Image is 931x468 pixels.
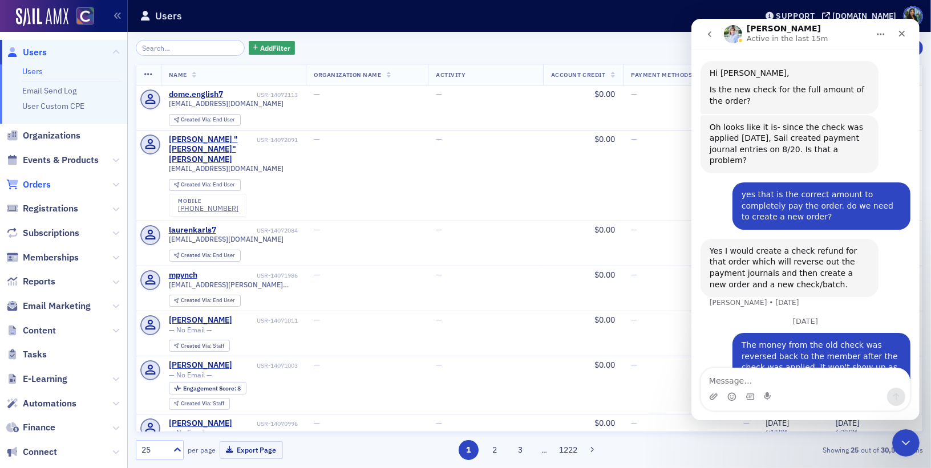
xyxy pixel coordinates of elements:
span: Events & Products [23,154,99,166]
a: [PERSON_NAME] "[PERSON_NAME]" [PERSON_NAME] [169,135,255,165]
span: Created Via : [181,342,213,349]
a: Users [22,66,43,76]
span: Automations [23,397,76,410]
span: Name [169,71,187,79]
span: Tasks [23,348,47,361]
strong: 30,544 [879,445,905,455]
a: View Homepage [68,7,94,27]
span: — [314,89,320,99]
span: [EMAIL_ADDRESS][DOMAIN_NAME] [169,235,284,243]
span: Organization Name [314,71,381,79]
a: Email Send Log [22,86,76,96]
img: SailAMX [76,7,94,25]
a: Orders [6,178,51,191]
a: dome.english7 [169,89,223,100]
span: — [314,270,320,280]
span: — No Email — [169,428,212,437]
button: [DOMAIN_NAME] [822,12,900,20]
a: Memberships [6,251,79,264]
button: Export Page [220,441,283,459]
span: — [631,270,637,280]
a: Connect [6,446,57,458]
span: Subscriptions [23,227,79,239]
span: Activity [436,71,465,79]
span: [EMAIL_ADDRESS][DOMAIN_NAME] [169,164,284,173]
a: Email Marketing [6,300,91,312]
a: Content [6,324,56,337]
span: $0.00 [594,360,615,370]
div: End User [181,298,235,304]
strong: 25 [849,445,861,455]
span: Profile [903,6,923,26]
a: [PERSON_NAME] [169,418,232,429]
div: mpynch [169,270,197,280]
span: — [436,360,442,370]
span: — [314,315,320,325]
a: Users [6,46,47,59]
button: 2 [484,440,504,460]
span: Reports [23,275,55,288]
img: SailAMX [16,8,68,26]
span: Users [23,46,47,59]
div: End User [181,117,235,123]
div: Showing out of items [669,445,923,455]
div: End User [181,253,235,259]
div: Engagement Score: 8 [169,382,246,394]
a: E-Learning [6,373,67,385]
span: — [631,89,637,99]
h1: Users [155,9,182,23]
div: 8 [183,385,241,392]
span: — [436,418,442,428]
a: Finance [6,421,55,434]
span: [DATE] [766,418,789,428]
div: Staff [181,401,224,407]
div: USR-14072113 [225,91,298,99]
span: [EMAIL_ADDRESS][PERSON_NAME][DOMAIN_NAME] [169,280,298,289]
a: laurenkarls7 [169,225,216,235]
a: User Custom CPE [22,101,84,111]
span: — [631,134,637,144]
a: [PERSON_NAME] [169,360,232,371]
a: Events & Products [6,154,99,166]
span: Memberships [23,251,79,264]
span: — [631,225,637,235]
span: Organizations [23,129,80,142]
span: — [631,315,637,325]
span: $0.00 [594,89,615,99]
button: 1 [459,440,479,460]
div: mobile [178,198,238,205]
a: [PHONE_NUMBER] [178,204,238,213]
span: — [314,418,320,428]
span: — No Email — [169,325,212,334]
span: $0.00 [594,134,615,144]
span: Content [23,324,56,337]
div: Created Via: End User [169,114,241,126]
div: USR-14071011 [234,317,298,324]
span: Connect [23,446,57,458]
div: End User [181,182,235,188]
span: — [436,134,442,144]
div: Created Via: Staff [169,340,230,352]
span: — [314,225,320,235]
span: $0.00 [594,315,615,325]
span: — [631,360,637,370]
div: Support [776,11,815,21]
